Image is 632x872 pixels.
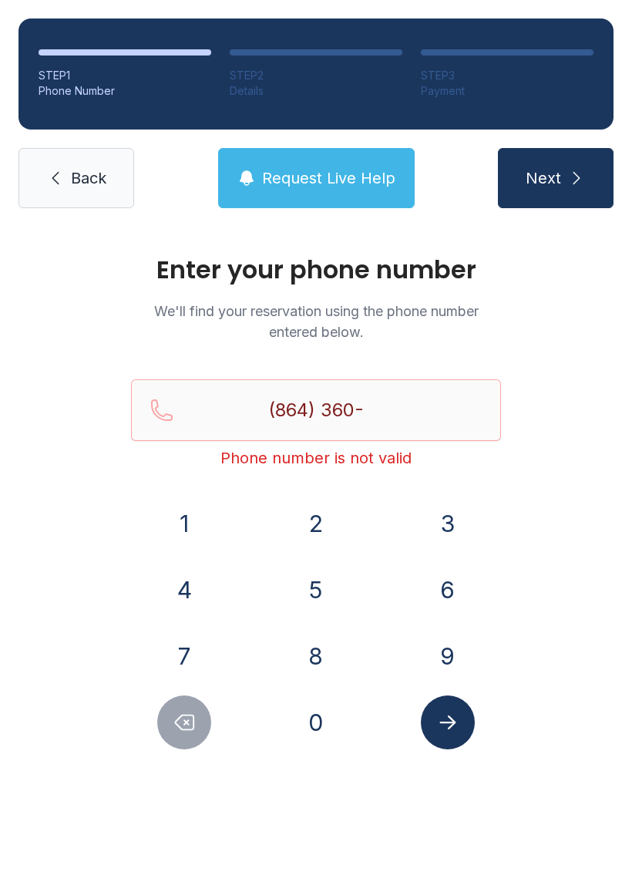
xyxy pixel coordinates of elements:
div: Details [230,83,402,99]
button: 6 [421,563,475,617]
span: Request Live Help [262,167,395,189]
button: 9 [421,629,475,683]
div: Phone Number [39,83,211,99]
div: STEP 2 [230,68,402,83]
div: STEP 1 [39,68,211,83]
button: 4 [157,563,211,617]
button: 3 [421,497,475,550]
div: Payment [421,83,593,99]
p: We'll find your reservation using the phone number entered below. [131,301,501,342]
button: Submit lookup form [421,695,475,749]
span: Back [71,167,106,189]
button: 2 [289,497,343,550]
div: STEP 3 [421,68,593,83]
div: Phone number is not valid [131,447,501,469]
button: 1 [157,497,211,550]
button: 7 [157,629,211,683]
button: 5 [289,563,343,617]
h1: Enter your phone number [131,258,501,282]
span: Next [526,167,561,189]
button: 8 [289,629,343,683]
button: 0 [289,695,343,749]
input: Reservation phone number [131,379,501,441]
button: Delete number [157,695,211,749]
